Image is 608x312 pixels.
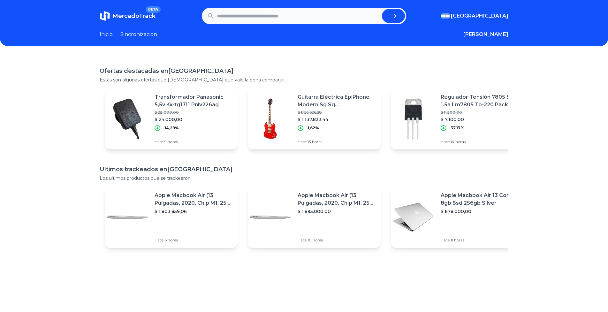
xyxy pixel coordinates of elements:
[451,12,508,20] span: [GEOGRAPHIC_DATA]
[120,31,157,38] a: Sincronizacion
[463,31,508,38] button: [PERSON_NAME]
[105,195,149,240] img: Featured image
[155,93,232,109] p: Transformador Panasonic 5,5v Kx-tg1711 Pnlv226ag
[146,6,161,13] span: BETA
[155,208,232,215] p: $ 1.803.859,06
[100,31,113,38] a: Inicio
[248,96,293,141] img: Featured image
[298,238,376,243] p: Hace 10 horas
[298,208,376,215] p: $ 1.895.000,00
[449,126,464,131] p: -37,17%
[441,192,519,207] p: Apple Macbook Air 13 Core I5 8gb Ssd 256gb Silver
[155,238,232,243] p: Hace 6 horas
[105,96,149,141] img: Featured image
[248,186,381,248] a: Featured imageApple Macbook Air (13 Pulgadas, 2020, Chip M1, 256 Gb De Ssd, 8 Gb De Ram) - Plata$...
[248,88,381,149] a: Featured imageGuitarra Eléctrica EpiPhone Modern Sg Sg [MEDICAL_DATA] De Caoba Scarlet Red Metall...
[100,77,508,83] p: Estas son algunas ofertas que [DEMOGRAPHIC_DATA] que vale la pena compartir.
[100,175,508,181] p: Los ultimos productos que se trackearon.
[441,238,519,243] p: Hace 11 horas
[100,11,110,21] img: MercadoTrack
[391,96,436,141] img: Featured image
[100,11,156,21] a: MercadoTrackBETA
[441,93,519,109] p: Regulador Tensión 7805 5v 1.5a Lm7805 To-220 Pack X 10
[155,110,232,115] p: $ 28.000,00
[298,110,376,115] p: $ 1.156.626,28
[105,88,238,149] a: Featured imageTransformador Panasonic 5,5v Kx-tg1711 Pnlv226ag$ 28.000,00$ 24.000,00-14,29%Hace 9...
[306,126,319,131] p: -1,62%
[248,195,293,240] img: Featured image
[441,13,450,19] img: Argentina
[391,195,436,240] img: Featured image
[441,116,519,123] p: $ 7.100,00
[163,126,179,131] p: -14,29%
[298,116,376,123] p: $ 1.137.833,44
[155,192,232,207] p: Apple Macbook Air (13 Pulgadas, 2020, Chip M1, 256 Gb De Ssd, 8 Gb De Ram) - Plata
[298,93,376,109] p: Guitarra Eléctrica EpiPhone Modern Sg Sg [MEDICAL_DATA] De Caoba Scarlet Red Metallic Metalizado ...
[441,110,519,115] p: $ 11.300,00
[112,12,156,19] span: MercadoTrack
[391,88,524,149] a: Featured imageRegulador Tensión 7805 5v 1.5a Lm7805 To-220 Pack X 10$ 11.300,00$ 7.100,00-37,17%H...
[155,116,232,123] p: $ 24.000,00
[441,12,508,20] button: [GEOGRAPHIC_DATA]
[441,208,519,215] p: $ 678.000,00
[441,139,519,144] p: Hace 14 horas
[100,165,508,174] h1: Ultimos trackeados en [GEOGRAPHIC_DATA]
[298,139,376,144] p: Hace 13 horas
[105,186,238,248] a: Featured imageApple Macbook Air (13 Pulgadas, 2020, Chip M1, 256 Gb De Ssd, 8 Gb De Ram) - Plata$...
[155,139,232,144] p: Hace 9 horas
[391,186,524,248] a: Featured imageApple Macbook Air 13 Core I5 8gb Ssd 256gb Silver$ 678.000,00Hace 11 horas
[298,192,376,207] p: Apple Macbook Air (13 Pulgadas, 2020, Chip M1, 256 Gb De Ssd, 8 Gb De Ram) - Plata
[100,66,508,75] h1: Ofertas destacadas en [GEOGRAPHIC_DATA]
